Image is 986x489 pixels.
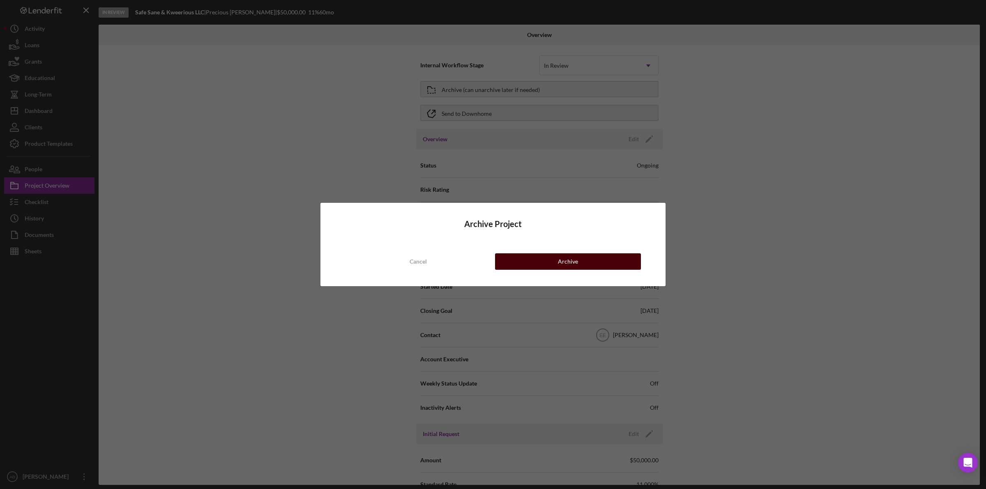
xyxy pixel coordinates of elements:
[345,253,491,270] button: Cancel
[558,253,578,270] div: Archive
[410,253,427,270] div: Cancel
[958,453,978,473] div: Open Intercom Messenger
[345,219,641,229] h4: Archive Project
[495,253,641,270] button: Archive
